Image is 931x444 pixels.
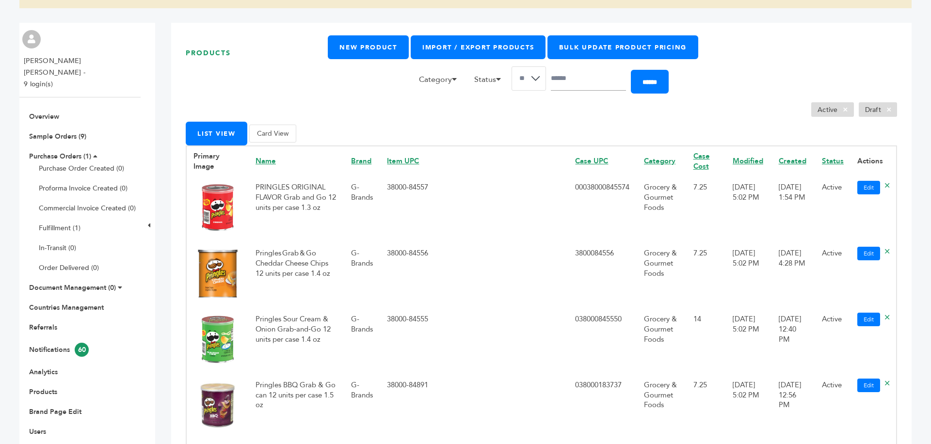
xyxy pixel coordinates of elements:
li: Status [469,74,512,90]
td: Active [815,242,851,308]
td: [DATE] 12:56 PM [772,374,815,440]
input: Search [551,66,626,91]
td: [DATE] 5:02 PM [726,242,772,308]
td: PRINGLES ORIGINAL FLAVOR Grab and Go 12 units per case 1.3 oz [249,176,344,242]
a: Modified [733,156,763,166]
td: Pringles Grab & Go Cheddar Cheese Chips 12 units per case 1.4 oz [249,242,344,308]
td: 038000845550 [568,308,637,374]
h1: Products [186,35,328,71]
a: Case Cost [693,151,710,171]
a: Notifications60 [29,345,89,354]
button: List View [186,122,247,145]
span: × [837,104,853,115]
a: Products [29,387,57,396]
td: [DATE] 5:02 PM [726,308,772,374]
a: Bulk Update Product Pricing [547,35,698,59]
a: Referrals [29,323,57,332]
a: Brand [351,156,371,166]
a: Item UPC [387,156,419,166]
a: In-Transit (0) [39,243,76,253]
img: No Image [193,249,242,298]
span: × [881,104,897,115]
a: Brand Page Edit [29,407,81,416]
td: 00038000845574 [568,176,637,242]
img: No Image [193,315,242,364]
a: Order Delivered (0) [39,263,99,272]
td: Pringles Sour Cream & Onion Grab‑and‑Go 12 units per case 1.4 oz [249,308,344,374]
a: Edit [857,313,880,326]
a: Sample Orders (9) [29,132,86,141]
td: G-Brands [344,242,380,308]
a: Purchase Order Created (0) [39,164,124,173]
td: 7.25 [687,176,726,242]
td: [DATE] 5:02 PM [726,374,772,440]
td: 3800084556 [568,242,637,308]
img: No Image [193,381,242,429]
a: Created [779,156,806,166]
td: 7.25 [687,374,726,440]
td: Grocery & Gourmet Foods [637,242,687,308]
a: Edit [857,181,880,194]
a: Proforma Invoice Created (0) [39,184,128,193]
li: Draft [859,102,897,117]
td: 38000-84556 [380,242,568,308]
a: Countries Management [29,303,104,312]
li: [PERSON_NAME] [PERSON_NAME] - 9 login(s) [24,55,138,90]
a: Fulfillment (1) [39,223,80,233]
td: 7.25 [687,242,726,308]
td: G-Brands [344,308,380,374]
a: Overview [29,112,59,121]
img: No Image [193,183,242,232]
td: Pringles BBQ Grab & Go can 12 units per case 1.5 oz [249,374,344,440]
td: Active [815,308,851,374]
a: Commercial Invoice Created (0) [39,204,136,213]
img: profile.png [22,30,41,48]
a: New Product [328,35,408,59]
a: Document Management (0) [29,283,116,292]
a: Status [822,156,844,166]
td: Active [815,374,851,440]
a: Edit [857,247,880,260]
a: Import / Export Products [411,35,546,59]
td: Active [815,176,851,242]
a: Name [256,156,276,166]
td: 38000-84557 [380,176,568,242]
td: G-Brands [344,374,380,440]
li: Category [414,74,467,90]
a: Category [644,156,675,166]
th: Actions [851,146,897,176]
td: 38000-84555 [380,308,568,374]
span: 60 [75,343,89,357]
td: 38000-84891 [380,374,568,440]
td: 038000183737 [568,374,637,440]
a: Purchase Orders (1) [29,152,91,161]
td: [DATE] 12:40 PM [772,308,815,374]
li: Active [811,102,854,117]
td: G-Brands [344,176,380,242]
th: Primary Image [186,146,249,176]
a: Analytics [29,367,58,377]
td: 14 [687,308,726,374]
td: Grocery & Gourmet Foods [637,374,687,440]
td: [DATE] 5:02 PM [726,176,772,242]
a: Users [29,427,46,436]
td: Grocery & Gourmet Foods [637,176,687,242]
button: Card View [249,125,296,143]
td: [DATE] 1:54 PM [772,176,815,242]
a: Case UPC [575,156,608,166]
td: Grocery & Gourmet Foods [637,308,687,374]
td: [DATE] 4:28 PM [772,242,815,308]
a: Edit [857,379,880,392]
